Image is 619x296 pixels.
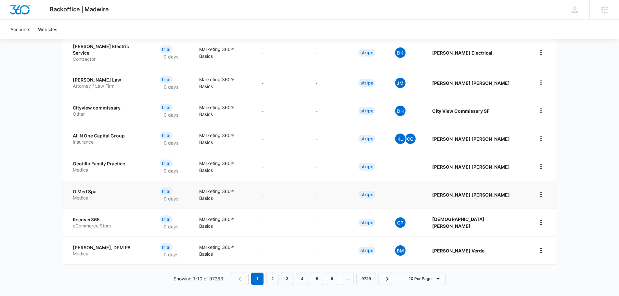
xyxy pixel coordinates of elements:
td: - [254,36,308,69]
a: Cityview commissaryOther [73,105,144,117]
span: JM [395,78,406,88]
strong: City View Commissary SF [432,108,489,114]
div: Trial [160,215,173,223]
p: Marketing 360® Basics [199,132,246,146]
p: O Med Spa [73,188,144,195]
a: Websites [34,19,61,39]
strong: [PERSON_NAME] [PERSON_NAME] [432,80,510,86]
a: Page 4 [296,273,308,285]
td: - [254,97,308,125]
strong: [PERSON_NAME] [PERSON_NAME] [432,192,510,198]
p: Marketing 360® Basics [199,46,246,59]
div: Stripe [358,191,375,199]
p: 0 days [160,223,182,230]
p: 0 days [160,139,182,146]
a: Page 3 [281,273,293,285]
p: Attorney / Law Firm [73,83,144,89]
p: Insurance [73,139,144,145]
p: [PERSON_NAME] Law [73,77,144,83]
div: Stripe [358,219,375,226]
p: [PERSON_NAME], DPM PA [73,244,144,251]
p: Marketing 360® Basics [199,244,246,257]
td: - [308,36,351,69]
p: Medical [73,167,144,173]
td: - [254,209,308,237]
p: Marketing 360® Basics [199,76,246,90]
a: All N One Capital GroupInsurance [73,133,144,145]
p: Recover365 [73,216,144,223]
button: home [536,78,546,88]
td: - [254,181,308,209]
p: eCommerce Store [73,223,144,229]
td: - [308,153,351,181]
div: Stripe [358,247,375,254]
td: - [254,125,308,153]
button: home [536,189,546,200]
span: KL [395,134,406,144]
td: - [308,181,351,209]
a: Page 9729 [356,273,376,285]
button: home [536,161,546,172]
div: Trial [160,76,173,84]
span: CG [405,134,416,144]
a: Recover365eCommerce Store [73,216,144,229]
div: Trial [160,243,173,251]
p: [PERSON_NAME] Electric Service [73,43,144,56]
div: Stripe [358,163,375,171]
a: Page 2 [266,273,278,285]
p: 0 days [160,195,182,202]
a: [PERSON_NAME] Electric ServiceContractor [73,43,144,62]
td: - [254,69,308,97]
td: - [308,97,351,125]
div: Stripe [358,107,375,115]
p: Cityview commissary [73,105,144,111]
td: - [308,69,351,97]
a: O Med SpaMedical [73,188,144,201]
span: BM [395,245,406,256]
strong: [PERSON_NAME] [PERSON_NAME] [432,136,510,142]
button: 10 Per Page [404,273,445,285]
p: 0 days [160,167,182,174]
td: - [308,237,351,264]
div: Stripe [358,79,375,87]
button: home [536,47,546,58]
a: Page 5 [311,273,323,285]
td: - [308,125,351,153]
p: Showing 1-10 of 97283 [174,275,223,282]
p: Marketing 360® Basics [199,216,246,229]
span: DH [395,106,406,116]
span: DK [395,47,406,58]
span: CP [395,217,406,228]
strong: [PERSON_NAME] Verde [432,248,484,253]
p: Medical [73,195,144,201]
span: Backoffice | Madwire [50,6,109,13]
strong: [PERSON_NAME] Electrical [432,50,492,56]
div: Trial [160,160,173,167]
button: home [536,106,546,116]
td: - [308,209,351,237]
div: Trial [160,132,173,139]
a: Accounts [6,19,34,39]
em: 1 [251,273,264,285]
p: Marketing 360® Basics [199,188,246,201]
div: Trial [160,45,173,53]
button: home [536,245,546,256]
nav: Pagination [231,273,396,285]
p: Contractor [73,56,144,62]
a: Next Page [379,273,396,285]
p: 0 days [160,84,182,90]
a: [PERSON_NAME], DPM PAMedical [73,244,144,257]
div: Trial [160,187,173,195]
a: Page 6 [326,273,338,285]
div: Stripe [358,49,375,57]
p: 0 days [160,53,182,60]
p: Other [73,111,144,117]
p: Marketing 360® Basics [199,160,246,174]
p: 0 days [160,111,182,118]
p: Medical [73,251,144,257]
a: Ocotillo Family PracticeMedical [73,161,144,173]
td: - [254,237,308,264]
strong: [DEMOGRAPHIC_DATA] [PERSON_NAME] [432,216,484,229]
button: home [536,217,546,228]
p: All N One Capital Group [73,133,144,139]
